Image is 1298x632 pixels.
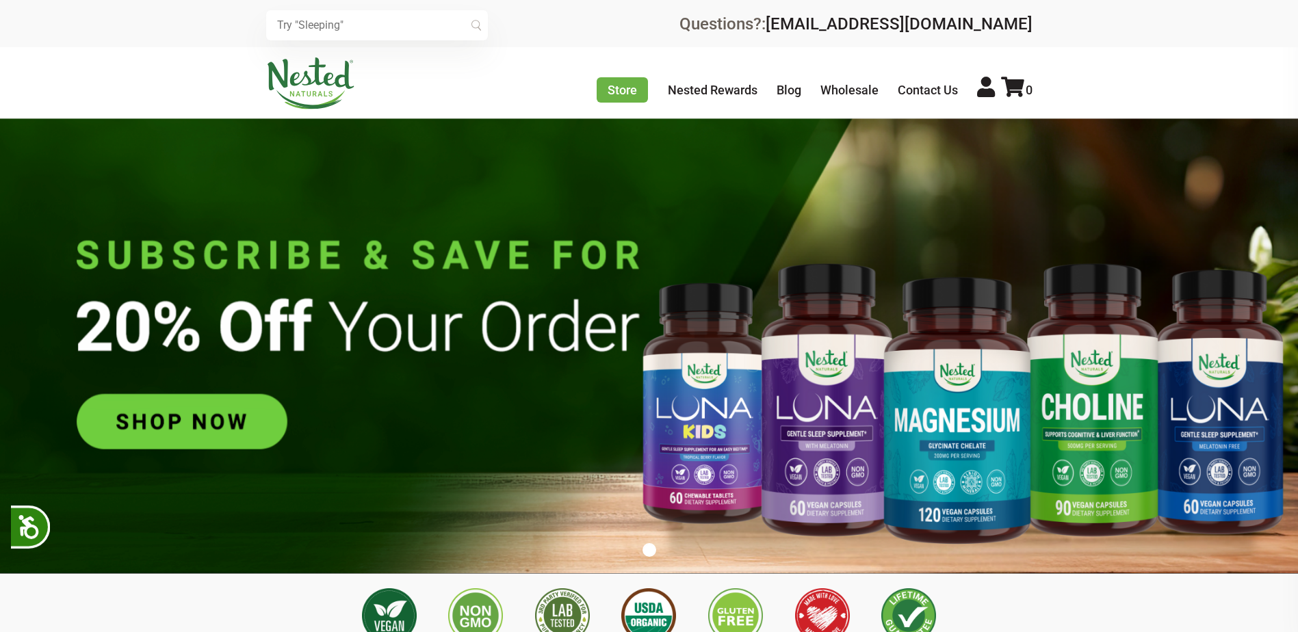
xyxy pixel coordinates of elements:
[777,83,801,97] a: Blog
[679,16,1033,32] div: Questions?:
[266,10,488,40] input: Try "Sleeping"
[668,83,757,97] a: Nested Rewards
[642,543,656,557] button: 1 of 1
[266,57,355,109] img: Nested Naturals
[1026,83,1033,97] span: 0
[820,83,879,97] a: Wholesale
[898,83,958,97] a: Contact Us
[597,77,648,103] a: Store
[1001,83,1033,97] a: 0
[766,14,1033,34] a: [EMAIL_ADDRESS][DOMAIN_NAME]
